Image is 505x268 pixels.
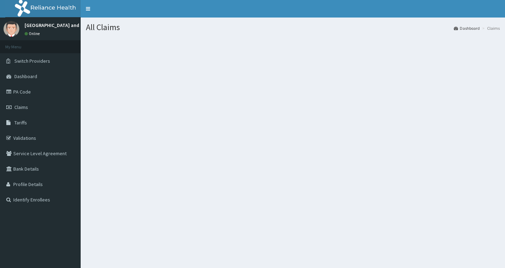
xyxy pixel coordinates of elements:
[14,58,50,64] span: Switch Providers
[14,104,28,110] span: Claims
[454,25,480,31] a: Dashboard
[4,21,19,37] img: User Image
[480,25,500,31] li: Claims
[86,23,500,32] h1: All Claims
[25,31,41,36] a: Online
[25,23,102,28] p: [GEOGRAPHIC_DATA] and Maternity
[14,73,37,80] span: Dashboard
[14,119,27,126] span: Tariffs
